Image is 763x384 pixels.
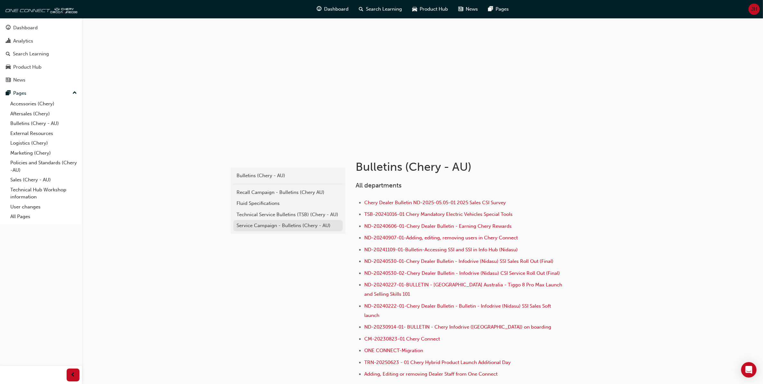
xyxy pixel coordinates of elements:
[324,5,349,13] span: Dashboard
[6,25,11,31] span: guage-icon
[71,371,76,379] span: prev-icon
[364,211,513,217] a: TSB-20241016-01 Chery Mandatory Electric Vehicles Special Tools
[364,324,551,330] a: ND-20230914-01- BULLETIN - Chery Infodrive ([GEOGRAPHIC_DATA]) on boarding
[233,187,343,198] a: Recall Campaign - Bulletins (Chery AU)
[364,235,518,241] a: ND-20240907-01-Adding, editing, removing users in Chery Connect
[420,5,448,13] span: Product Hub
[8,119,79,129] a: Bulletins (Chery - AU)
[3,61,79,73] a: Product Hub
[749,4,760,15] button: JH
[366,5,402,13] span: Search Learning
[13,90,26,97] div: Pages
[13,63,42,71] div: Product Hub
[496,5,509,13] span: Pages
[312,3,354,16] a: guage-iconDashboard
[359,5,364,13] span: search-icon
[3,48,79,60] a: Search Learning
[8,158,79,175] a: Policies and Standards (Chery -AU)
[3,3,77,15] img: oneconnect
[364,223,512,229] a: ND-20240606-01-Chery Dealer Bulletin - Earning Chery Rewards
[3,74,79,86] a: News
[6,91,11,96] span: pages-icon
[364,258,554,264] a: ND-20240530-01-Chery Dealer Bulletin - Infodrive (Nidasu) SSI Sales Roll Out (Final)
[453,3,483,16] a: news-iconNews
[13,76,25,84] div: News
[489,5,493,13] span: pages-icon
[3,21,79,87] button: DashboardAnalyticsSearch LearningProduct HubNews
[356,160,567,174] h1: Bulletins (Chery - AU)
[233,209,343,220] a: Technical Service Bulletins (TSB) (Chery - AU)
[233,220,343,231] a: Service Campaign - Bulletins (Chery - AU)
[364,360,511,365] a: TRN-20250623 - 01 Chery Hybrid Product Launch Additional Day
[8,148,79,158] a: Marketing (Chery)
[237,200,340,207] div: Fluid Specifications
[6,64,11,70] span: car-icon
[6,77,11,83] span: news-icon
[8,129,79,139] a: External Resources
[364,336,440,342] a: CM-20230823-01 Chery Connect
[751,5,757,13] span: JH
[72,89,77,97] span: up-icon
[364,270,560,276] a: ND-20240530-02-Chery Dealer Bulletin - Infodrive (Nidasu) CSI Service Roll Out (Final)
[483,3,514,16] a: pages-iconPages
[413,5,417,13] span: car-icon
[13,37,33,45] div: Analytics
[364,247,518,253] a: ND-20241109-01-Bulletin-Accessing SSI and SSI in Info Hub (Nidasu)
[237,172,340,179] div: Bulletins (Chery - AU)
[466,5,478,13] span: News
[8,99,79,109] a: Accessories (Chery)
[364,371,498,377] a: Adding, Editing or removing Dealer Staff from One Connect
[364,200,506,206] a: Chery Dealer Bulletin ND-2025-05.05-01 2025 Sales CSI Survey
[8,185,79,202] a: Technical Hub Workshop information
[3,22,79,34] a: Dashboard
[237,211,340,218] div: Technical Service Bulletins (TSB) (Chery - AU)
[407,3,453,16] a: car-iconProduct Hub
[3,87,79,99] button: Pages
[741,362,757,378] div: Open Intercom Messenger
[6,38,11,44] span: chart-icon
[8,175,79,185] a: Sales (Chery - AU)
[13,50,49,58] div: Search Learning
[6,51,10,57] span: search-icon
[3,35,79,47] a: Analytics
[8,212,79,222] a: All Pages
[233,170,343,181] a: Bulletins (Chery - AU)
[8,109,79,119] a: Aftersales (Chery)
[237,189,340,196] div: Recall Campaign - Bulletins (Chery AU)
[354,3,407,16] a: search-iconSearch Learning
[317,5,322,13] span: guage-icon
[364,348,423,353] a: ONE CONNECT-Migration
[8,138,79,148] a: Logistics (Chery)
[8,202,79,212] a: User changes
[364,303,552,318] a: ND-20240222-01-Chery Dealer Bulletin - Bulletin - Infodrive (Nidasu) SSI Sales Soft launch
[356,182,402,189] span: All departments
[459,5,463,13] span: news-icon
[364,282,563,297] a: ND-20240227-01-BULLETIN - [GEOGRAPHIC_DATA] Australia - Tiggo 8 Pro Max Launch and Selling Skills...
[237,222,340,229] div: Service Campaign - Bulletins (Chery - AU)
[233,198,343,209] a: Fluid Specifications
[13,24,38,32] div: Dashboard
